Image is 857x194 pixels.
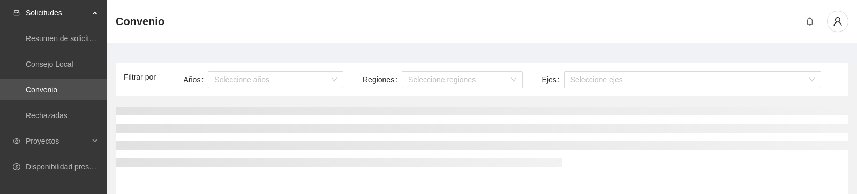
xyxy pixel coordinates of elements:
[26,34,146,43] a: Resumen de solicitudes por aprobar
[542,71,564,88] label: Ejes
[116,13,164,30] span: Convenio
[828,17,848,26] span: user
[26,60,73,68] a: Consejo Local
[801,13,818,30] button: bell
[184,71,208,88] label: Años
[26,86,57,94] a: Convenio
[363,71,402,88] label: Regiones
[26,130,89,152] span: Proyectos
[13,137,20,145] span: eye
[124,71,173,83] article: Filtrar por
[13,9,20,17] span: inbox
[26,2,89,24] span: Solicitudes
[26,162,117,171] a: Disponibilidad presupuestal
[802,17,818,26] span: bell
[827,11,848,32] button: user
[26,111,67,120] a: Rechazadas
